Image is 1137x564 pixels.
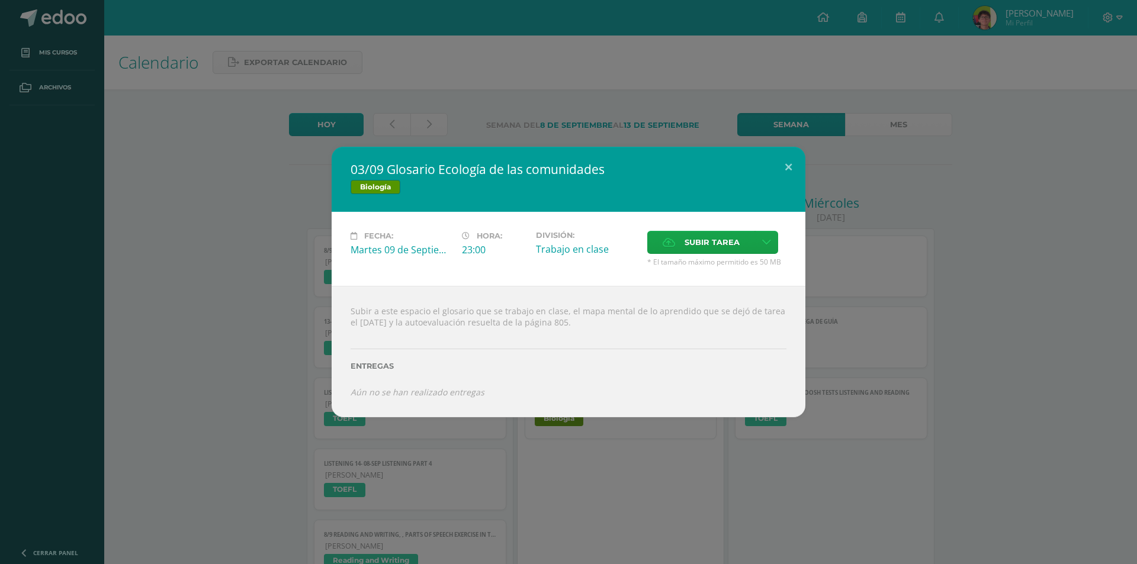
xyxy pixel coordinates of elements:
div: Subir a este espacio el glosario que se trabajo en clase, el mapa mental de lo aprendido que se d... [332,286,805,417]
span: * El tamaño máximo permitido es 50 MB [647,257,786,267]
div: Martes 09 de Septiembre [351,243,452,256]
span: Biología [351,180,400,194]
label: División: [536,231,638,240]
div: 23:00 [462,243,526,256]
span: Subir tarea [685,231,740,253]
i: Aún no se han realizado entregas [351,386,484,398]
button: Close (Esc) [772,147,805,187]
div: Trabajo en clase [536,243,638,256]
label: Entregas [351,362,786,370]
span: Hora: [477,231,502,240]
h2: 03/09 Glosario Ecología de las comunidades [351,161,786,178]
span: Fecha: [364,231,393,240]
